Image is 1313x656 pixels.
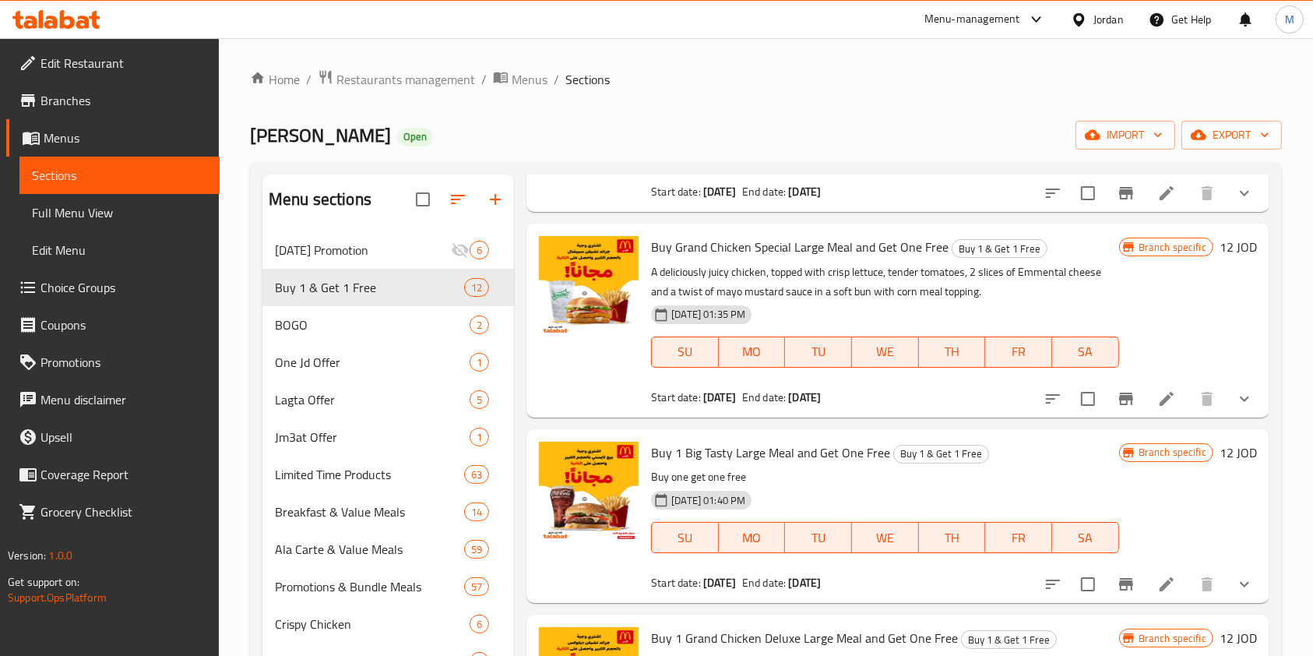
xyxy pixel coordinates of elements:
svg: Inactive section [451,241,470,259]
span: M [1285,11,1294,28]
a: Edit menu item [1157,390,1176,408]
b: [DATE] [703,182,736,202]
button: show more [1226,566,1263,603]
span: Jm3at Offer [275,428,470,446]
img: Buy Grand Chicken Special Large Meal and Get One Free [539,236,639,336]
a: Edit menu item [1157,184,1176,203]
a: Choice Groups [6,269,220,306]
a: Sections [19,157,220,194]
span: 1.0.0 [48,545,72,566]
button: TH [919,522,986,553]
span: 2 [470,318,488,333]
p: A deliciously juicy chicken, topped with crisp lettuce, tender tomatoes, 2 slices of Emmental che... [651,263,1118,302]
div: items [464,503,489,521]
span: 6 [470,243,488,258]
div: items [464,540,489,559]
h6: 12 JOD [1220,627,1257,649]
a: Promotions [6,344,220,381]
span: [DATE] 01:35 PM [665,307,752,322]
button: MO [719,522,786,553]
li: / [554,70,559,89]
b: [DATE] [788,182,821,202]
div: items [464,465,489,484]
span: Buy 1 Grand Chicken Deluxe Large Meal and Get One Free [651,626,958,650]
p: Buy one get one free [651,467,1118,487]
span: Sections [565,70,610,89]
span: Sort sections [439,181,477,218]
div: Promotions & Bundle Meals [275,577,464,596]
span: Version: [8,545,46,566]
a: Grocery Checklist [6,493,220,531]
span: SA [1058,527,1113,549]
span: TU [791,527,846,549]
button: WE [852,522,919,553]
span: 14 [465,505,488,520]
button: TU [785,522,852,553]
button: SA [1052,337,1119,368]
button: export [1181,121,1282,150]
div: One Jd Offer1 [262,344,514,381]
h2: Menu sections [269,188,371,211]
span: Select to update [1072,177,1104,210]
span: Menu disclaimer [40,390,207,409]
div: items [470,428,489,446]
span: import [1088,125,1163,145]
button: Branch-specific-item [1107,566,1145,603]
div: Open [397,128,433,146]
span: BOGO [275,316,470,334]
a: Edit menu item [1157,575,1176,594]
a: Upsell [6,418,220,456]
button: sort-choices [1034,380,1072,418]
span: Grocery Checklist [40,503,207,521]
span: FR [991,527,1046,549]
button: sort-choices [1034,175,1072,212]
div: Crispy Chicken6 [262,605,514,643]
span: Coverage Report [40,465,207,484]
span: SU [658,340,713,363]
span: Coupons [40,316,207,334]
span: SU [658,527,713,549]
a: Menus [493,69,547,90]
li: / [306,70,312,89]
b: [DATE] [788,387,821,407]
svg: Show Choices [1235,390,1254,408]
span: FR [991,340,1046,363]
span: MO [725,340,780,363]
b: [DATE] [703,573,736,593]
button: TU [785,337,852,368]
span: Start date: [651,573,701,593]
div: Buy 1 & Get 1 Free [952,239,1047,258]
svg: Show Choices [1235,575,1254,594]
span: 1 [470,430,488,445]
a: Home [250,70,300,89]
span: 59 [465,542,488,557]
span: Branch specific [1132,445,1213,460]
div: Lagta Offer [275,390,470,409]
span: Menus [512,70,547,89]
div: Ala Carte & Value Meals [275,540,464,559]
span: Select to update [1072,383,1104,415]
svg: Show Choices [1235,184,1254,203]
button: FR [985,522,1052,553]
span: Buy 1 & Get 1 Free [952,240,1047,258]
span: export [1194,125,1269,145]
span: Buy 1 & Get 1 Free [275,278,464,297]
span: End date: [742,182,786,202]
a: Support.OpsPlatform [8,587,107,608]
button: FR [985,337,1052,368]
button: Branch-specific-item [1107,380,1145,418]
h6: 12 JOD [1220,236,1257,258]
h6: 12 JOD [1220,442,1257,464]
span: 57 [465,580,488,594]
span: Select to update [1072,568,1104,601]
span: Buy 1 Big Tasty Large Meal and Get One Free [651,441,890,464]
div: BOGO2 [262,306,514,344]
button: show more [1226,380,1263,418]
div: [DATE] Promotion6 [262,231,514,269]
span: Promotions [40,353,207,372]
span: Edit Restaurant [40,54,207,72]
span: Branch specific [1132,631,1213,646]
span: Buy 1 & Get 1 Free [894,445,988,463]
span: Get support on: [8,572,79,592]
